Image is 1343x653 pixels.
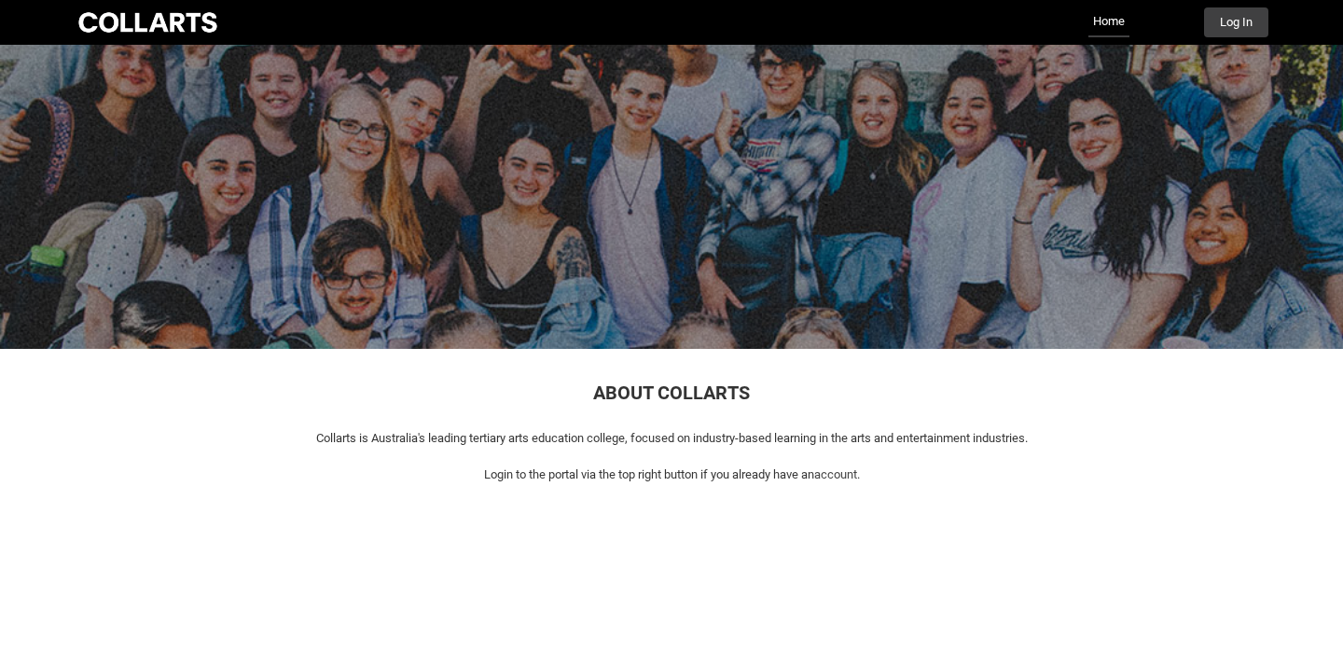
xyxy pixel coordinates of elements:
button: Log In [1204,7,1268,37]
span: ABOUT COLLARTS [593,382,750,404]
span: account. [814,467,860,481]
p: Collarts is Australia's leading tertiary arts education college, focused on industry-based learni... [86,429,1257,448]
p: Login to the portal via the top right button if you already have an [86,465,1257,484]
a: Home [1088,7,1129,37]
